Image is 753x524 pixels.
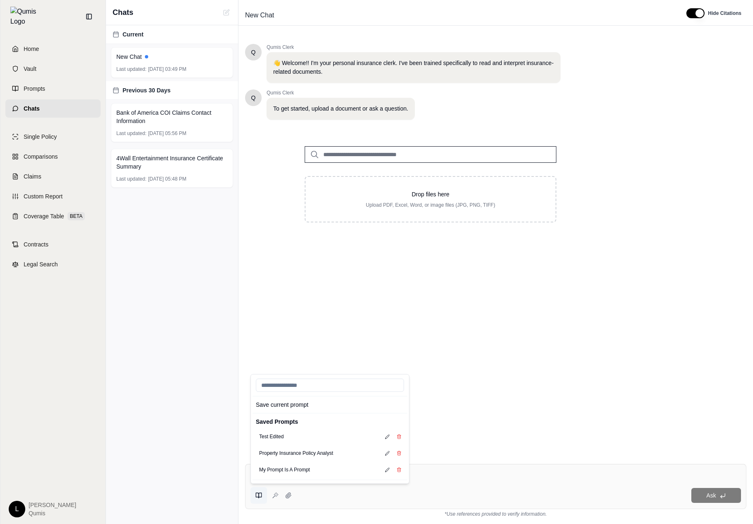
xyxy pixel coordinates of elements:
[251,48,256,56] span: Hello
[9,501,25,517] div: L
[5,187,101,205] a: Custom Report
[113,7,133,18] span: Chats
[123,30,144,39] span: Current
[221,7,231,17] button: New Chat
[242,9,676,22] div: Edit Title
[706,492,716,499] span: Ask
[251,94,256,102] span: Hello
[5,128,101,146] a: Single Policy
[5,80,101,98] a: Prompts
[116,176,147,182] span: Last updated:
[256,464,313,476] button: My Prompt Is A Prompt
[245,509,746,517] div: *Use references provided to verify information.
[5,207,101,225] a: Coverage TableBETA
[148,130,186,137] span: [DATE] 05:56 PM
[5,40,101,58] a: Home
[24,192,63,200] span: Custom Report
[319,202,542,208] p: Upload PDF, Excel, Word, or image files (JPG, PNG, TIFF)
[242,9,277,22] span: New Chat
[256,431,287,442] button: Test Edited
[29,501,76,509] span: [PERSON_NAME]
[5,147,101,166] a: Comparisons
[24,152,58,161] span: Comparisons
[24,65,36,73] span: Vault
[708,10,741,17] span: Hide Citations
[123,86,171,94] span: Previous 30 Days
[5,255,101,273] a: Legal Search
[29,509,76,517] span: Qumis
[253,415,407,428] div: Saved Prompts
[253,398,407,411] button: Save current prompt
[267,44,561,51] span: Qumis Clerk
[5,99,101,118] a: Chats
[24,104,40,113] span: Chats
[267,89,415,96] span: Qumis Clerk
[273,59,554,76] p: 👋 Welcome!! I'm your personal insurance clerk. I've been trained specifically to read and interpr...
[82,10,96,23] button: Collapse sidebar
[24,45,39,53] span: Home
[256,447,337,459] button: Property Insurance Policy Analyst
[116,66,147,72] span: Last updated:
[10,7,41,27] img: Qumis Logo
[24,240,48,249] span: Contracts
[5,235,101,254] a: Contracts
[24,260,58,268] span: Legal Search
[148,66,186,72] span: [DATE] 03:49 PM
[24,85,45,93] span: Prompts
[273,104,408,113] p: To get started, upload a document or ask a question.
[24,172,41,181] span: Claims
[691,488,741,503] button: Ask
[24,212,64,220] span: Coverage Table
[67,212,85,220] span: BETA
[5,167,101,186] a: Claims
[5,60,101,78] a: Vault
[148,176,186,182] span: [DATE] 05:48 PM
[116,130,147,137] span: Last updated:
[116,154,228,171] span: 4Wall Entertainment Insurance Certificate Summary
[24,133,57,141] span: Single Policy
[319,190,542,198] p: Drop files here
[116,53,142,61] span: New Chat
[116,109,228,125] span: Bank of America COI Claims Contact Information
